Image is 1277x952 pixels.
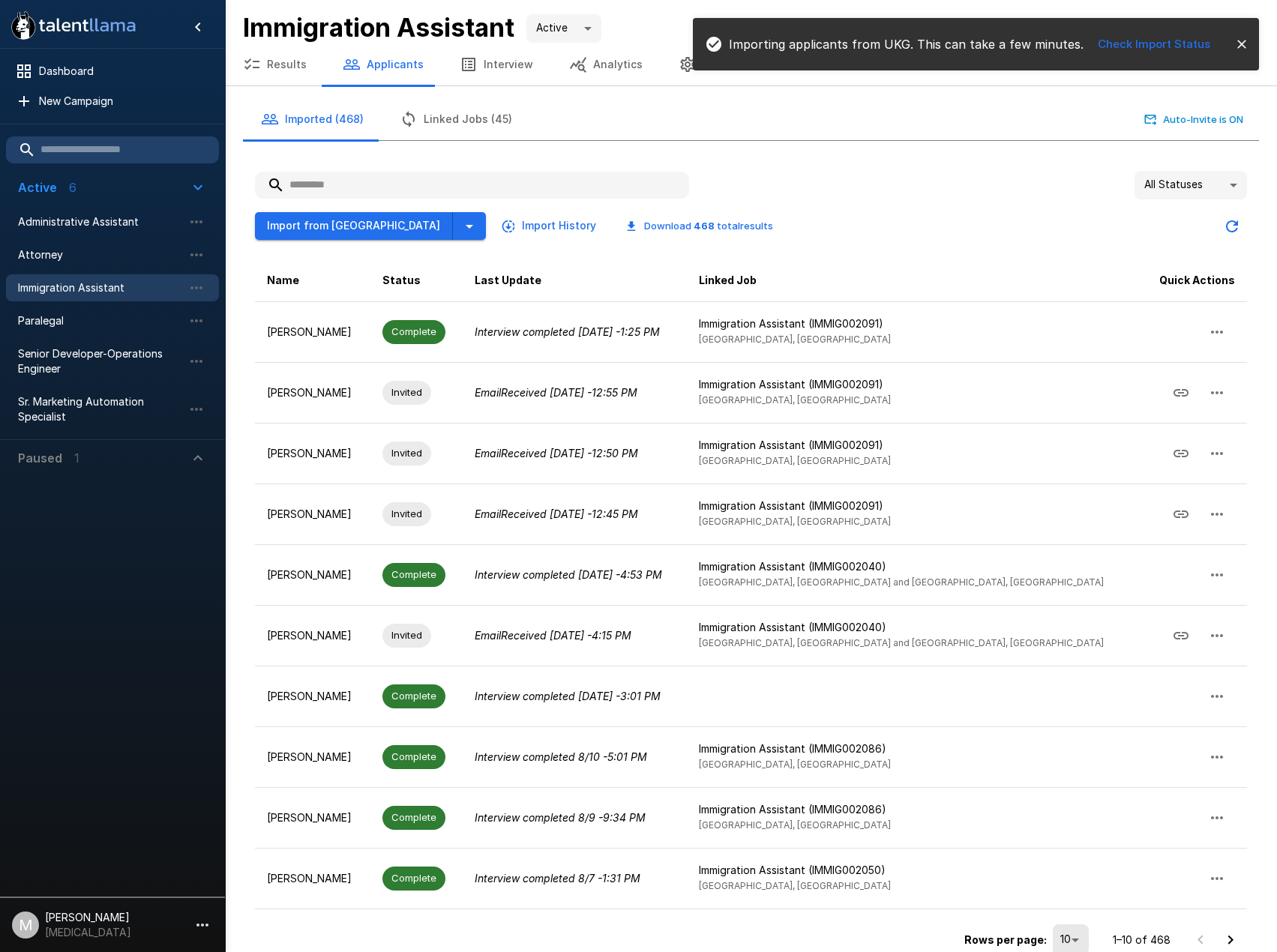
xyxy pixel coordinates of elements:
p: 1–10 of 468 [1113,933,1171,948]
b: 468 [694,220,715,232]
span: Complete [382,750,445,764]
button: Applicants [325,43,442,85]
p: [PERSON_NAME] [267,689,358,704]
button: Import from [GEOGRAPHIC_DATA] [255,212,453,240]
span: Invited [382,507,431,521]
i: Interview completed [DATE] - 4:53 PM [475,568,662,581]
i: Interview completed 8/10 - 5:01 PM [475,750,647,763]
th: Last Update [463,259,687,302]
p: Immigration Assistant (IMMIG002086) [699,741,1129,756]
button: close [1231,33,1253,55]
i: Interview completed 8/7 - 1:31 PM [475,872,640,885]
p: [PERSON_NAME] [267,507,358,522]
span: Invited [382,628,431,642]
span: Copy Interview Link [1163,627,1199,640]
i: Email Received [DATE] - 12:50 PM [475,447,638,460]
span: Copy Interview Link [1163,506,1199,519]
span: Complete [382,325,445,339]
span: Complete [382,810,445,825]
b: Immigration Assistant [243,12,514,43]
i: Interview completed 8/9 - 9:34 PM [475,811,646,824]
p: Immigration Assistant (IMMIG002091) [699,438,1129,453]
button: Auto-Invite is ON [1141,108,1247,131]
p: Rows per page: [964,933,1047,948]
span: [GEOGRAPHIC_DATA], [GEOGRAPHIC_DATA] [699,759,891,770]
p: Immigration Assistant (IMMIG002040) [699,620,1129,635]
p: [PERSON_NAME] [267,628,358,643]
span: [GEOGRAPHIC_DATA], [GEOGRAPHIC_DATA] [699,394,891,406]
span: [GEOGRAPHIC_DATA], [GEOGRAPHIC_DATA] [699,880,891,891]
i: Interview completed [DATE] - 1:25 PM [475,325,660,338]
button: Updated Today - 1:56 PM [1217,211,1247,241]
th: Status [370,259,463,302]
button: Results [225,43,325,85]
p: [PERSON_NAME] [267,446,358,461]
p: [PERSON_NAME] [267,385,358,400]
div: All Statuses [1135,171,1247,199]
p: Importing applicants from UKG. This can take a few minutes. [729,35,1084,53]
span: Invited [382,385,431,400]
span: Complete [382,567,445,582]
button: Analytics [551,43,661,85]
span: [GEOGRAPHIC_DATA], [GEOGRAPHIC_DATA] [699,819,891,831]
i: Email Received [DATE] - 4:15 PM [475,629,631,642]
th: Quick Actions [1141,259,1247,302]
p: [PERSON_NAME] [267,871,358,886]
span: [GEOGRAPHIC_DATA], [GEOGRAPHIC_DATA] and [GEOGRAPHIC_DATA], [GEOGRAPHIC_DATA] [699,637,1104,648]
span: [GEOGRAPHIC_DATA], [GEOGRAPHIC_DATA] [699,455,891,466]
span: [GEOGRAPHIC_DATA], [GEOGRAPHIC_DATA] [699,334,891,345]
p: [PERSON_NAME] [267,810,358,825]
p: [PERSON_NAME] [267,325,358,340]
button: Settings [661,43,766,85]
button: Download 468 totalresults [614,214,785,238]
span: Complete [382,871,445,885]
button: Import History [498,212,602,240]
i: Interview completed [DATE] - 3:01 PM [475,690,661,702]
p: Immigration Assistant (IMMIG002040) [699,559,1129,574]
button: Check Import Status [1090,28,1219,60]
span: [GEOGRAPHIC_DATA], [GEOGRAPHIC_DATA] and [GEOGRAPHIC_DATA], [GEOGRAPHIC_DATA] [699,576,1104,588]
button: Linked Jobs (45) [382,98,530,140]
th: Linked Job [687,259,1141,302]
span: Copy Interview Link [1163,385,1199,397]
p: Immigration Assistant (IMMIG002086) [699,802,1129,817]
p: Immigration Assistant (IMMIG002050) [699,863,1129,878]
p: Immigration Assistant (IMMIG002091) [699,316,1129,331]
span: Invited [382,446,431,460]
i: Email Received [DATE] - 12:55 PM [475,386,637,399]
p: [PERSON_NAME] [267,567,358,582]
span: Copy Interview Link [1163,445,1199,458]
th: Name [255,259,370,302]
i: Email Received [DATE] - 12:45 PM [475,507,638,520]
div: Active [526,14,601,43]
span: [GEOGRAPHIC_DATA], [GEOGRAPHIC_DATA] [699,516,891,527]
p: [PERSON_NAME] [267,750,358,765]
p: Immigration Assistant (IMMIG002091) [699,377,1129,392]
span: Complete [382,689,445,703]
p: Immigration Assistant (IMMIG002091) [699,498,1129,513]
button: Imported (468) [243,98,382,140]
button: Interview [442,43,551,85]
